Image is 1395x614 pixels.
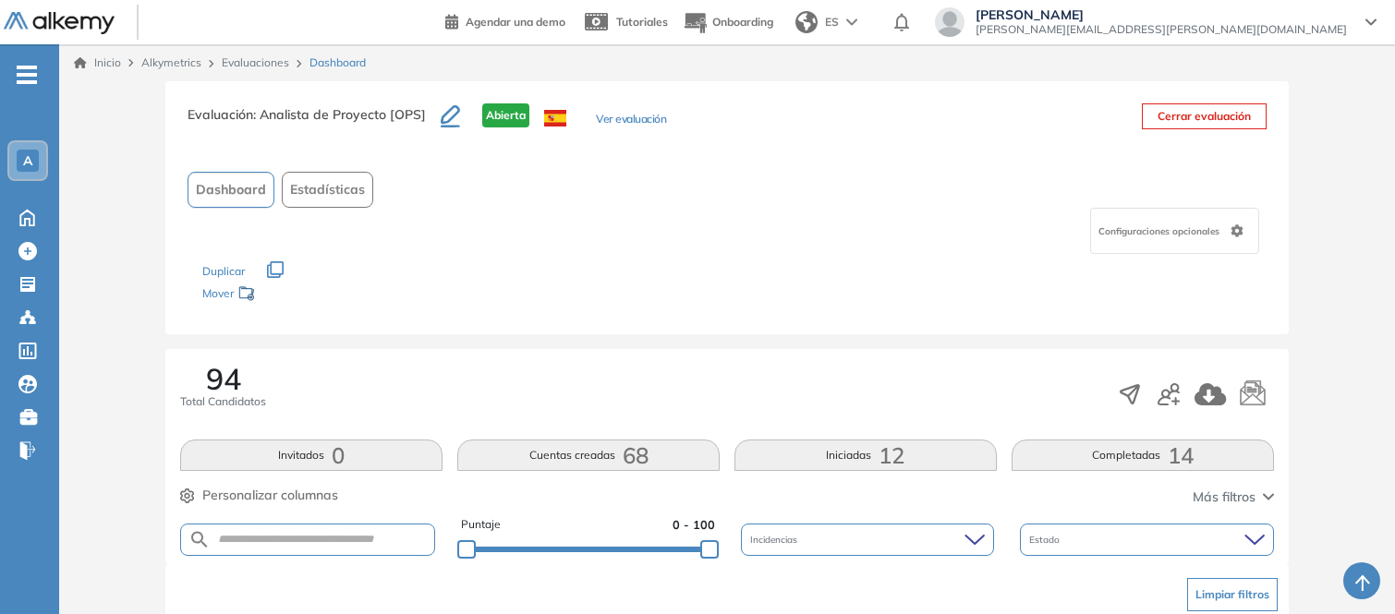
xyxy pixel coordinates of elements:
[1020,524,1273,556] div: Estado
[795,11,818,33] img: world
[734,439,997,471] button: Iniciadas12
[825,14,839,30] span: ES
[180,439,443,471] button: Invitados0
[1090,208,1259,254] div: Configuraciones opcionales
[976,7,1347,22] span: [PERSON_NAME]
[290,180,365,199] span: Estadísticas
[4,12,115,35] img: Logo
[23,153,32,168] span: A
[188,103,441,142] h3: Evaluación
[202,486,338,505] span: Personalizar columnas
[596,111,666,130] button: Ver evaluación
[253,106,426,123] span: : Analista de Proyecto [OPS]
[222,55,289,69] a: Evaluaciones
[482,103,529,127] span: Abierta
[445,9,565,31] a: Agendar una demo
[673,516,715,534] span: 0 - 100
[466,15,565,29] span: Agendar una demo
[1193,488,1274,507] button: Más filtros
[1012,439,1274,471] button: Completadas14
[683,3,773,42] button: Onboarding
[1098,224,1223,238] span: Configuraciones opcionales
[74,54,121,71] a: Inicio
[1142,103,1267,129] button: Cerrar evaluación
[750,533,801,547] span: Incidencias
[1193,488,1255,507] span: Más filtros
[1029,533,1063,547] span: Estado
[180,486,338,505] button: Personalizar columnas
[616,15,668,29] span: Tutoriales
[846,18,857,26] img: arrow
[282,172,373,208] button: Estadísticas
[976,22,1347,37] span: [PERSON_NAME][EMAIL_ADDRESS][PERSON_NAME][DOMAIN_NAME]
[180,393,266,410] span: Total Candidatos
[206,364,241,393] span: 94
[741,524,994,556] div: Incidencias
[712,15,773,29] span: Onboarding
[188,172,274,208] button: Dashboard
[188,528,211,551] img: SEARCH_ALT
[196,180,266,199] span: Dashboard
[17,73,37,77] i: -
[461,516,501,534] span: Puntaje
[544,110,566,126] img: ESP
[1187,578,1278,611] button: Limpiar filtros
[457,439,720,471] button: Cuentas creadas68
[202,264,245,278] span: Duplicar
[202,278,387,312] div: Mover
[141,55,201,69] span: Alkymetrics
[309,54,366,71] span: Dashboard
